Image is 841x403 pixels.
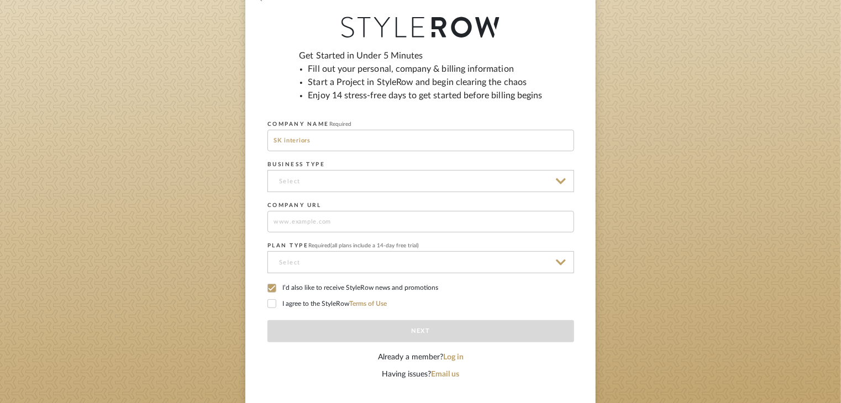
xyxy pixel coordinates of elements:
span: (all plans include a 14-day free trial) [331,243,419,248]
div: Get Started in Under 5 Minutes [299,49,543,111]
button: Log in [443,352,464,363]
label: COMPANY URL [267,202,322,209]
button: Next [267,320,574,342]
label: BUSINESS TYPE [267,161,325,168]
a: Email us [432,370,460,378]
input: Me, Inc. [267,130,574,151]
span: Required [309,243,331,248]
input: Select [267,170,574,192]
label: COMPANY NAME [267,121,351,128]
li: Enjoy 14 stress-free days to get started before billing begins [308,89,543,102]
div: Already a member? [267,352,574,363]
input: Select [267,251,574,273]
li: Start a Project in StyleRow and begin clearing the chaos [308,76,543,89]
label: I agree to the StyleRow [267,299,574,309]
span: Required [329,121,351,127]
li: Fill out your personal, company & billing information [308,62,543,76]
label: PLAN TYPE [267,242,419,249]
a: Terms of Use [349,300,387,307]
label: I’d also like to receive StyleRow news and promotions [267,284,574,294]
div: Having issues? [267,369,574,380]
input: www.example.com [267,211,574,232]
